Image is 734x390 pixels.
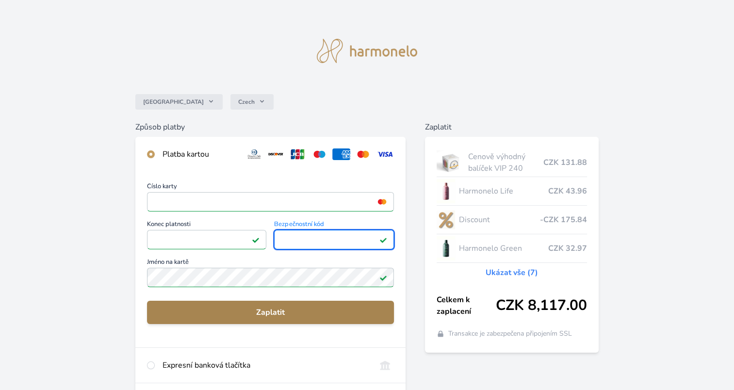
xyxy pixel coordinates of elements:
span: Czech [238,98,255,106]
span: Transakce je zabezpečena připojením SSL [448,329,572,339]
img: Platné pole [252,236,260,244]
img: discover.svg [267,148,285,160]
span: CZK 32.97 [548,243,587,254]
h6: Způsob platby [135,121,406,133]
img: onlineBanking_CZ.svg [376,359,394,371]
span: Bezpečnostní kód [274,221,394,230]
input: Jméno na kartěPlatné pole [147,268,394,287]
img: logo.svg [317,39,418,63]
iframe: Iframe pro číslo karty [151,195,390,209]
span: CZK 8,117.00 [496,297,587,314]
img: discount-lo.png [437,208,455,232]
span: Harmonelo Life [459,185,548,197]
span: -CZK 175.84 [540,214,587,226]
img: CLEAN_GREEN_se_stinem_x-lo.jpg [437,236,455,260]
div: Platba kartou [163,148,238,160]
span: Cenově výhodný balíček VIP 240 [468,151,543,174]
span: Discount [459,214,540,226]
img: mc.svg [354,148,372,160]
span: Zaplatit [155,307,386,318]
span: CZK 43.96 [548,185,587,197]
img: Platné pole [379,274,387,281]
img: CLEAN_LIFE_se_stinem_x-lo.jpg [437,179,455,203]
span: Harmonelo Green [459,243,548,254]
a: Ukázat vše (7) [486,267,538,278]
img: visa.svg [376,148,394,160]
span: [GEOGRAPHIC_DATA] [143,98,204,106]
button: Zaplatit [147,301,394,324]
span: Jméno na kartě [147,259,394,268]
div: Expresní banková tlačítka [163,359,368,371]
span: Celkem k zaplacení [437,294,496,317]
span: Číslo karty [147,183,394,192]
img: vip.jpg [437,150,464,175]
span: Konec platnosti [147,221,267,230]
img: diners.svg [245,148,263,160]
iframe: Iframe pro bezpečnostní kód [278,233,390,246]
iframe: Iframe pro datum vypršení platnosti [151,233,262,246]
img: maestro.svg [310,148,328,160]
img: amex.svg [332,148,350,160]
span: CZK 131.88 [543,157,587,168]
img: jcb.svg [289,148,307,160]
button: [GEOGRAPHIC_DATA] [135,94,223,110]
img: Platné pole [379,236,387,244]
img: mc [375,197,389,206]
button: Czech [230,94,274,110]
h6: Zaplatit [425,121,599,133]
